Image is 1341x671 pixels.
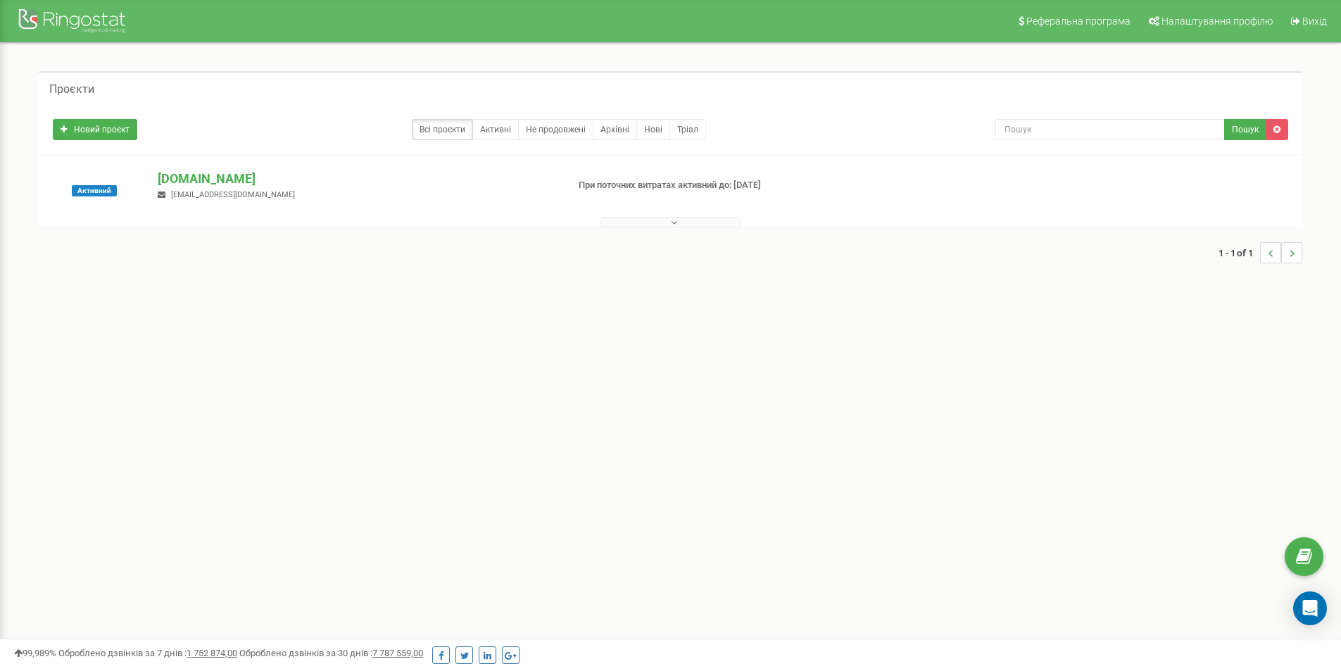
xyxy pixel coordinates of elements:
p: [DOMAIN_NAME] [158,170,555,188]
h5: Проєкти [49,83,94,96]
a: Нові [636,119,670,140]
span: Налаштування профілю [1161,15,1273,27]
button: Пошук [1224,119,1266,140]
span: Активний [72,185,117,196]
nav: ... [1219,228,1302,277]
a: Активні [472,119,519,140]
span: Оброблено дзвінків за 7 днів : [58,648,237,658]
a: Новий проєкт [53,119,137,140]
input: Пошук [995,119,1225,140]
span: Вихід [1302,15,1327,27]
a: Архівні [593,119,637,140]
div: Open Intercom Messenger [1293,591,1327,625]
u: 1 752 874,00 [187,648,237,658]
span: [EMAIL_ADDRESS][DOMAIN_NAME] [171,190,295,199]
u: 7 787 559,00 [372,648,423,658]
a: Не продовжені [518,119,593,140]
a: Тріал [669,119,706,140]
span: 1 - 1 of 1 [1219,242,1260,263]
a: Всі проєкти [412,119,473,140]
span: 99,989% [14,648,56,658]
span: Оброблено дзвінків за 30 днів : [239,648,423,658]
span: Реферальна програма [1026,15,1131,27]
p: При поточних витратах активний до: [DATE] [579,179,871,192]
